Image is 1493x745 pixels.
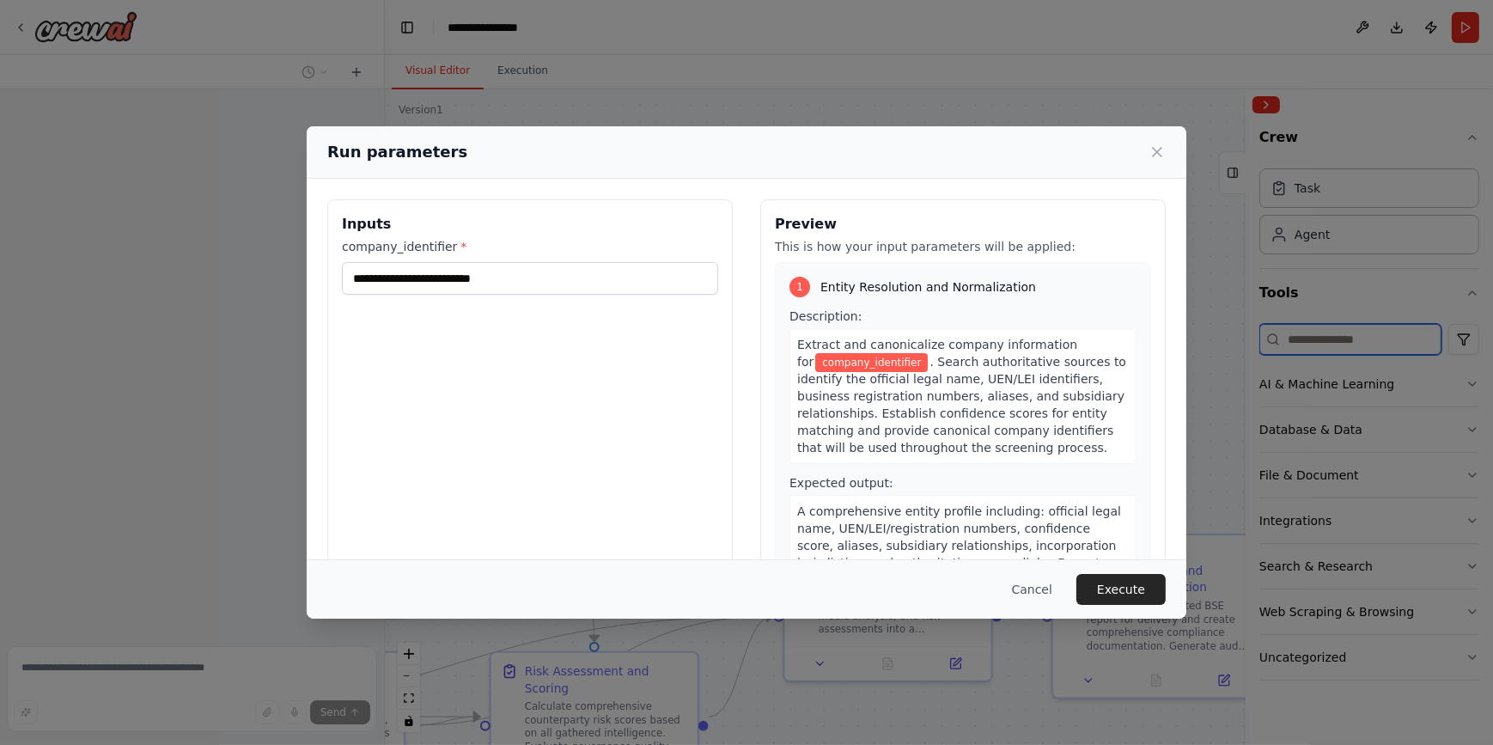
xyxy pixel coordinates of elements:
[815,353,928,372] span: Variable: company_identifier
[797,355,1126,455] span: . Search authoritative sources to identify the official legal name, UEN/LEI identifiers, business...
[820,278,1036,296] span: Entity Resolution and Normalization
[775,214,1151,235] h3: Preview
[789,309,862,323] span: Description:
[998,574,1066,605] button: Cancel
[342,238,718,255] label: company_identifier
[327,140,467,164] h2: Run parameters
[789,476,893,490] span: Expected output:
[775,238,1151,255] p: This is how your input parameters will be applied:
[1076,574,1166,605] button: Execute
[789,277,810,297] div: 1
[797,504,1121,587] span: A comprehensive entity profile including: official legal name, UEN/LEI/registration numbers, conf...
[797,338,1077,369] span: Extract and canonicalize company information for
[342,214,718,235] h3: Inputs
